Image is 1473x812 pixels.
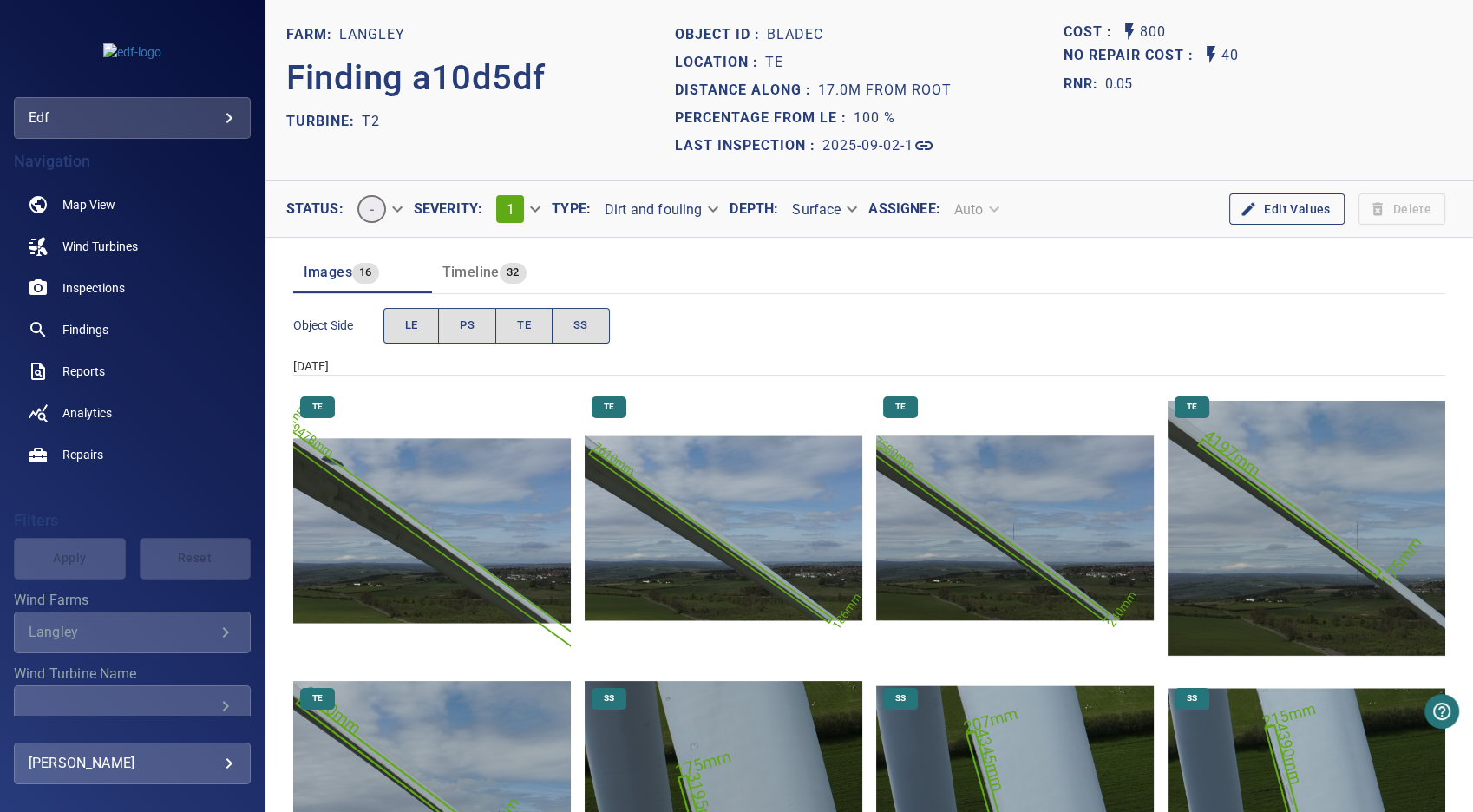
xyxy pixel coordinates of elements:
[339,24,405,45] p: Langley
[591,194,730,225] div: Dirt and fouling
[62,279,125,297] span: Inspections
[14,512,251,529] h4: Filters
[14,434,251,475] a: repairs noActive
[14,685,251,727] div: Wind Turbine Name
[1064,21,1119,44] span: The base labour and equipment costs to repair the finding. Does not include the loss of productio...
[62,238,138,255] span: Wind Turbines
[286,202,344,216] label: Status :
[62,446,103,463] span: Repairs
[1064,48,1201,64] h1: No Repair Cost :
[675,135,822,156] p: Last Inspection :
[822,135,913,156] p: 2025-09-02-1
[585,390,862,667] img: Langley/T2/2024-05-09-1/2024-05-09-1/image76wp85.jpg
[62,321,108,338] span: Findings
[885,401,916,413] span: TE
[675,108,854,128] p: Percentage from LE :
[765,52,783,73] p: TE
[1105,74,1133,95] p: 0.05
[1064,74,1105,95] h1: RNR:
[1140,21,1166,44] p: 800
[460,316,475,336] span: PS
[14,593,251,607] label: Wind Farms
[675,52,765,73] p: Location :
[14,153,251,170] h4: Navigation
[573,316,588,336] span: SS
[517,316,531,336] span: TE
[438,308,496,344] button: PS
[286,24,339,45] p: FARM:
[885,692,916,704] span: SS
[1168,390,1445,667] img: Langley/T2/2024-05-09-1/2024-05-09-1/image78wp87.jpg
[62,196,115,213] span: Map View
[414,202,482,216] label: Severity :
[730,202,778,216] label: Depth :
[767,24,823,45] p: bladeC
[344,188,414,230] div: -
[1119,21,1140,42] svg: Auto Cost
[818,80,952,101] p: 17.0m from root
[286,111,362,132] p: TURBINE:
[1221,44,1239,68] p: 40
[14,667,251,681] label: Wind Turbine Name
[14,267,251,309] a: inspections noActive
[405,316,418,336] span: LE
[29,750,236,777] div: [PERSON_NAME]
[362,111,380,132] p: T2
[675,80,818,101] p: Distance along :
[383,308,610,344] div: objectSide
[302,692,333,704] span: TE
[854,108,895,128] p: 100 %
[14,350,251,392] a: reports noActive
[593,692,625,704] span: SS
[1201,44,1221,65] svg: Auto No Repair Cost
[62,363,105,380] span: Reports
[14,612,251,653] div: Wind Farms
[29,624,215,640] div: Langley
[552,202,591,216] label: Type :
[103,43,161,61] img: edf-logo
[14,184,251,226] a: map noActive
[293,390,571,667] img: Langley/T2/2024-05-09-1/2024-05-09-1/image75wp84.jpg
[1229,193,1344,226] button: Edit Values
[940,194,1011,225] div: Auto
[62,404,112,422] span: Analytics
[500,263,527,283] span: 32
[14,392,251,434] a: analytics noActive
[1176,401,1208,413] span: TE
[352,263,379,283] span: 16
[293,357,1445,375] div: [DATE]
[14,309,251,350] a: findings noActive
[876,390,1154,667] img: Langley/T2/2024-05-09-1/2024-05-09-1/image77wp86.jpg
[675,24,767,45] p: Object ID :
[359,201,384,218] span: -
[286,52,546,104] p: Finding a10d5df
[593,401,625,413] span: TE
[1064,44,1201,68] span: Projected additional costs incurred by waiting 1 year to repair. This is a function of possible i...
[383,308,440,344] button: LE
[442,264,500,280] span: Timeline
[14,97,251,139] div: edf
[1064,24,1119,41] h1: Cost :
[778,194,868,225] div: Surface
[1064,70,1133,98] span: The ratio of the additional incurred cost of repair in 1 year and the cost of repairing today. Fi...
[482,188,552,230] div: 1
[507,201,514,218] span: 1
[552,308,610,344] button: SS
[822,135,934,156] a: 2025-09-02-1
[14,226,251,267] a: windturbines noActive
[293,317,383,334] span: Object Side
[302,401,333,413] span: TE
[868,202,939,216] label: Assignee :
[495,308,553,344] button: TE
[1176,692,1208,704] span: SS
[29,104,236,132] div: edf
[304,264,352,280] span: Images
